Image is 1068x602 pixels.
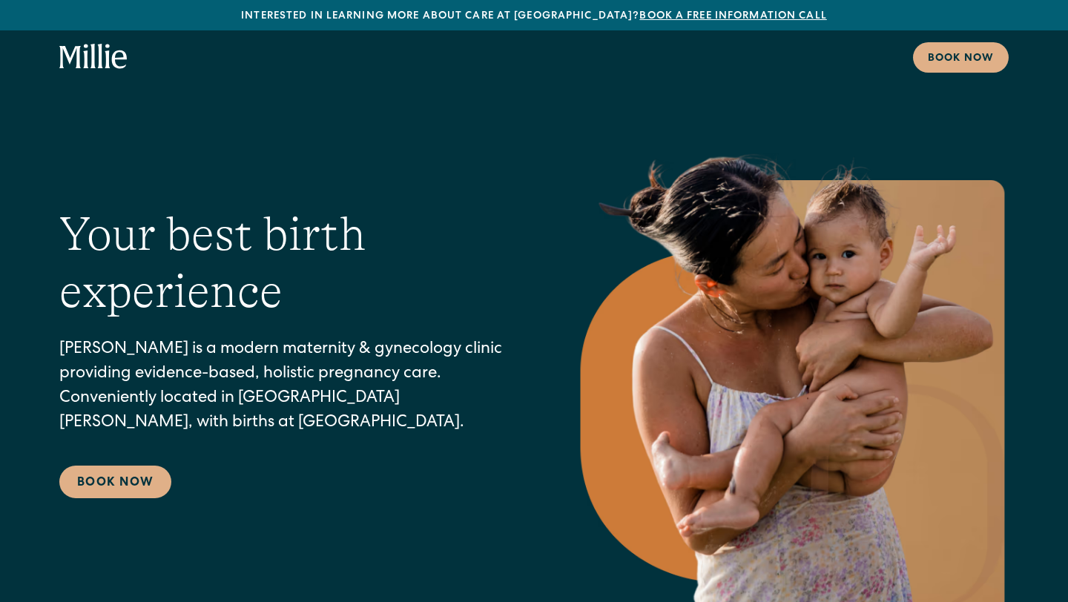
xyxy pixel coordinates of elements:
a: Book Now [59,466,171,498]
a: Book now [913,42,1009,73]
h1: Your best birth experience [59,206,516,320]
a: Book a free information call [639,11,826,21]
div: Book now [928,51,994,67]
p: [PERSON_NAME] is a modern maternity & gynecology clinic providing evidence-based, holistic pregna... [59,338,516,436]
a: home [59,44,128,70]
